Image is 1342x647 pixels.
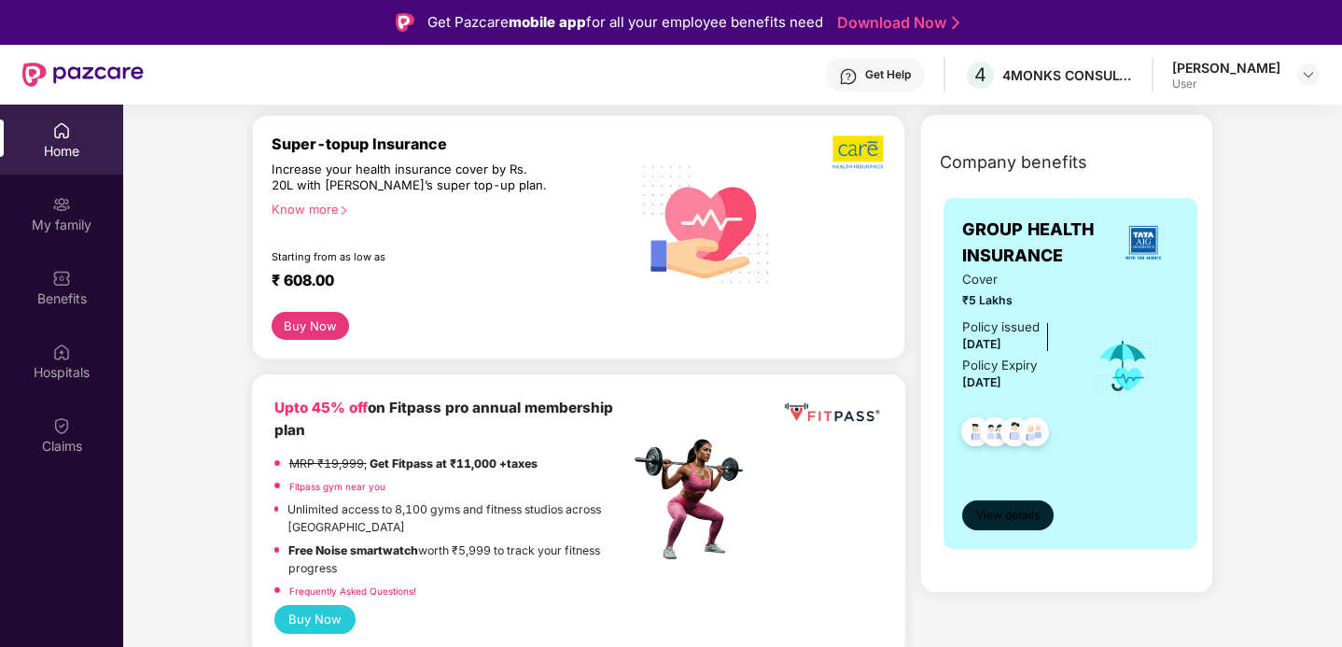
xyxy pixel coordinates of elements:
[274,399,368,416] b: Upto 45% off
[287,500,629,537] p: Unlimited access to 8,100 gyms and fitness studios across [GEOGRAPHIC_DATA]
[630,145,784,301] img: svg+xml;base64,PHN2ZyB4bWxucz0iaHR0cDovL3d3dy53My5vcmcvMjAwMC9zdmciIHhtbG5zOnhsaW5rPSJodHRwOi8vd3...
[992,412,1038,457] img: svg+xml;base64,PHN2ZyB4bWxucz0iaHR0cDovL3d3dy53My5vcmcvMjAwMC9zdmciIHdpZHRoPSI0OC45NDMiIGhlaWdodD...
[962,217,1107,270] span: GROUP HEALTH INSURANCE
[1118,218,1168,268] img: insurerLogo
[52,269,71,288] img: svg+xml;base64,PHN2ZyBpZD0iQmVuZWZpdHMiIHhtbG5zPSJodHRwOi8vd3d3LnczLm9yZy8yMDAwL3N2ZyIgd2lkdGg9Ij...
[1093,335,1153,397] img: icon
[629,434,760,565] img: fpp.png
[339,205,349,216] span: right
[1002,66,1133,84] div: 4MONKS CONSULTING LLP
[272,271,611,293] div: ₹ 608.00
[22,63,144,87] img: New Pazcare Logo
[274,605,356,634] button: Buy Now
[52,416,71,435] img: svg+xml;base64,PHN2ZyBpZD0iQ2xhaW0iIHhtbG5zPSJodHRwOi8vd3d3LnczLm9yZy8yMDAwL3N2ZyIgd2lkdGg9IjIwIi...
[952,13,959,33] img: Stroke
[962,317,1040,337] div: Policy issued
[962,500,1054,530] button: View details
[272,162,550,194] div: Increase your health insurance cover by Rs. 20L with [PERSON_NAME]’s super top-up plan.
[976,507,1040,525] span: View details
[962,291,1068,309] span: ₹5 Lakhs
[52,343,71,361] img: svg+xml;base64,PHN2ZyBpZD0iSG9zcGl0YWxzIiB4bWxucz0iaHR0cDovL3d3dy53My5vcmcvMjAwMC9zdmciIHdpZHRoPS...
[781,397,883,429] img: fppp.png
[272,202,619,215] div: Know more
[953,412,999,457] img: svg+xml;base64,PHN2ZyB4bWxucz0iaHR0cDovL3d3dy53My5vcmcvMjAwMC9zdmciIHdpZHRoPSI0OC45NDMiIGhlaWdodD...
[962,270,1068,289] span: Cover
[837,13,954,33] a: Download Now
[52,121,71,140] img: svg+xml;base64,PHN2ZyBpZD0iSG9tZSIgeG1sbnM9Imh0dHA6Ly93d3cudzMub3JnLzIwMDAvc3ZnIiB3aWR0aD0iMjAiIG...
[962,375,1001,389] span: [DATE]
[370,457,538,471] strong: Get Fitpass at ₹11,000 +taxes
[1172,59,1280,77] div: [PERSON_NAME]
[832,134,886,170] img: b5dec4f62d2307b9de63beb79f102df3.png
[289,481,385,492] a: Fitpass gym near you
[1172,77,1280,91] div: User
[288,542,629,578] p: worth ₹5,999 to track your fitness progress
[289,585,416,597] a: Frequently Asked Questions!
[272,250,551,263] div: Starting from as low as
[865,67,911,82] div: Get Help
[1012,412,1057,457] img: svg+xml;base64,PHN2ZyB4bWxucz0iaHR0cDovL3d3dy53My5vcmcvMjAwMC9zdmciIHdpZHRoPSI0OC45NDMiIGhlaWdodD...
[427,11,823,34] div: Get Pazcare for all your employee benefits need
[396,13,414,32] img: Logo
[962,337,1001,351] span: [DATE]
[288,543,418,557] strong: Free Noise smartwatch
[289,457,367,471] del: MRP ₹19,999,
[1301,67,1316,82] img: svg+xml;base64,PHN2ZyBpZD0iRHJvcGRvd24tMzJ4MzIiIHhtbG5zPSJodHRwOi8vd3d3LnczLm9yZy8yMDAwL3N2ZyIgd2...
[272,312,349,340] button: Buy Now
[974,63,986,86] span: 4
[509,13,586,31] strong: mobile app
[839,67,858,86] img: svg+xml;base64,PHN2ZyBpZD0iSGVscC0zMngzMiIgeG1sbnM9Imh0dHA6Ly93d3cudzMub3JnLzIwMDAvc3ZnIiB3aWR0aD...
[272,134,630,153] div: Super-topup Insurance
[52,195,71,214] img: svg+xml;base64,PHN2ZyB3aWR0aD0iMjAiIGhlaWdodD0iMjAiIHZpZXdCb3g9IjAgMCAyMCAyMCIgZmlsbD0ibm9uZSIgeG...
[962,356,1037,375] div: Policy Expiry
[972,412,1018,457] img: svg+xml;base64,PHN2ZyB4bWxucz0iaHR0cDovL3d3dy53My5vcmcvMjAwMC9zdmciIHdpZHRoPSI0OC45MTUiIGhlaWdodD...
[940,149,1087,176] span: Company benefits
[274,399,613,439] b: on Fitpass pro annual membership plan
